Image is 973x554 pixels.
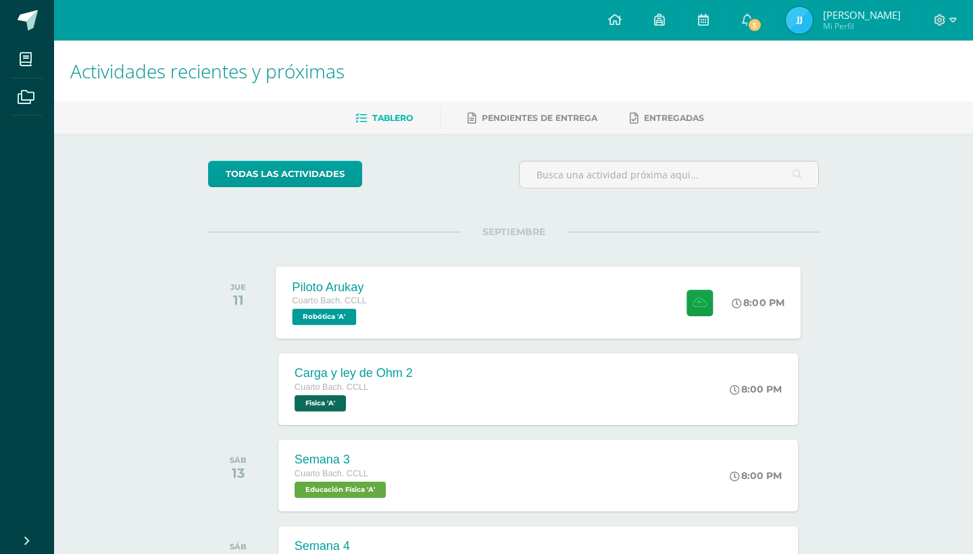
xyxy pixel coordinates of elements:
[292,280,366,294] div: Piloto Arukay
[295,382,368,392] span: Cuarto Bach. CCLL
[230,455,247,465] div: SÁB
[208,161,362,187] a: todas las Actividades
[230,282,246,292] div: JUE
[295,366,413,380] div: Carga y ley de Ohm 2
[482,113,597,123] span: Pendientes de entrega
[786,7,813,34] img: 01366be3e3542a5da0f9049fc936bfb5.png
[520,161,819,188] input: Busca una actividad próxima aquí...
[730,383,782,395] div: 8:00 PM
[292,296,366,305] span: Cuarto Bach. CCLL
[355,107,413,129] a: Tablero
[732,297,784,309] div: 8:00 PM
[295,539,389,553] div: Semana 4
[70,58,345,84] span: Actividades recientes y próximas
[295,453,389,467] div: Semana 3
[461,226,567,238] span: SEPTIEMBRE
[372,113,413,123] span: Tablero
[295,395,346,411] span: Fisica 'A'
[730,470,782,482] div: 8:00 PM
[468,107,597,129] a: Pendientes de entrega
[292,309,356,325] span: Robótica 'A'
[747,18,762,32] span: 5
[230,465,247,481] div: 13
[630,107,704,129] a: Entregadas
[230,542,247,551] div: SÁB
[295,469,368,478] span: Cuarto Bach. CCLL
[644,113,704,123] span: Entregadas
[295,482,386,498] span: Educación Física 'A'
[823,8,901,22] span: [PERSON_NAME]
[230,292,246,308] div: 11
[823,20,901,32] span: Mi Perfil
